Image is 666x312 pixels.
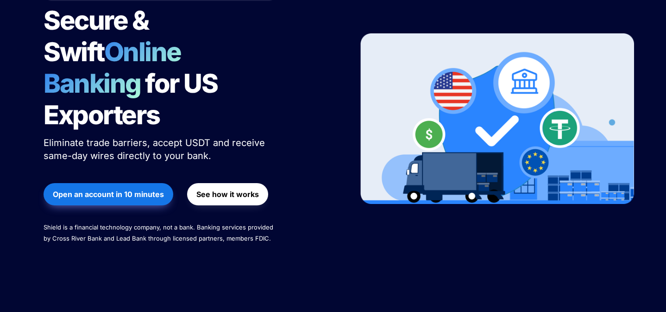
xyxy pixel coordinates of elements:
button: See how it works [187,183,268,205]
span: Shield is a financial technology company, not a bank. Banking services provided by Cross River Ba... [44,223,275,242]
strong: See how it works [196,190,259,199]
span: Secure & Swift [44,5,153,68]
a: See how it works [187,178,268,210]
a: Open an account in 10 minutes [44,178,173,210]
strong: Open an account in 10 minutes [53,190,164,199]
span: Eliminate trade barriers, accept USDT and receive same-day wires directly to your bank. [44,137,268,161]
button: Open an account in 10 minutes [44,183,173,205]
span: for US Exporters [44,68,222,131]
span: Online Banking [44,36,190,99]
